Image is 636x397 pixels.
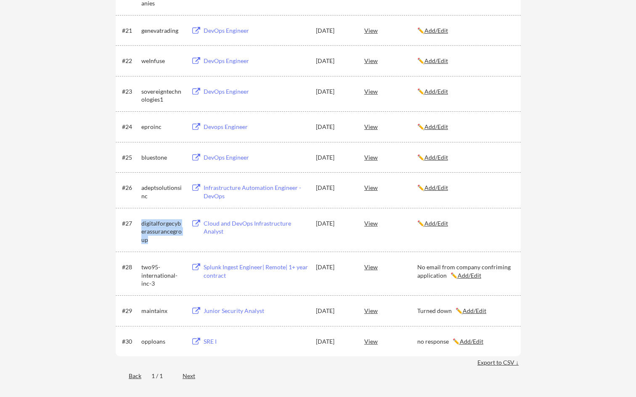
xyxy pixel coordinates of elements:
u: Add/Edit [424,184,448,191]
div: Cloud and DevOps Infrastructure Analyst [204,219,308,236]
u: Add/Edit [424,220,448,227]
div: weInfuse [141,57,183,65]
div: View [364,150,417,165]
div: sovereigntechnologies1 [141,87,183,104]
div: Back [116,372,141,380]
div: [DATE] [316,153,353,162]
div: [DATE] [316,26,353,35]
div: #29 [122,307,138,315]
u: Add/Edit [463,307,486,314]
u: Add/Edit [424,154,448,161]
div: View [364,53,417,68]
div: ✏️ [417,123,513,131]
div: View [364,259,417,274]
div: genevatrading [141,26,183,35]
div: [DATE] [316,57,353,65]
div: #26 [122,184,138,192]
div: View [364,303,417,318]
div: [DATE] [316,184,353,192]
div: Splunk Ingest Engineer| Remote| 1+ year contract [204,263,308,279]
div: SRE I [204,337,308,346]
div: Turned down ✏️ [417,307,513,315]
div: View [364,334,417,349]
u: Add/Edit [460,338,483,345]
div: DevOps Engineer [204,153,308,162]
div: ✏️ [417,57,513,65]
div: 1 / 1 [151,372,172,380]
div: View [364,84,417,99]
div: No email from company confriming application ✏️ [417,263,513,279]
div: ✏️ [417,184,513,192]
u: Add/Edit [458,272,481,279]
div: adeptsolutionsinc [141,184,183,200]
div: Next [183,372,205,380]
div: [DATE] [316,263,353,271]
div: #28 [122,263,138,271]
div: #25 [122,153,138,162]
div: eproinc [141,123,183,131]
div: [DATE] [316,87,353,96]
div: #27 [122,219,138,228]
div: #22 [122,57,138,65]
div: opploans [141,337,183,346]
u: Add/Edit [424,57,448,64]
div: digitalforgecyberassurancegroup [141,219,183,244]
div: [DATE] [316,337,353,346]
div: ✏️ [417,153,513,162]
div: [DATE] [316,219,353,228]
div: no response ✏️ [417,337,513,346]
div: View [364,180,417,195]
div: View [364,216,417,231]
div: maintainx [141,307,183,315]
div: [DATE] [316,307,353,315]
div: #21 [122,26,138,35]
div: #30 [122,337,138,346]
div: Junior Security Analyst [204,307,308,315]
div: #24 [122,123,138,131]
u: Add/Edit [424,27,448,34]
div: two95-international-inc-3 [141,263,183,288]
div: #23 [122,87,138,96]
div: Infrastructure Automation Engineer - DevOps [204,184,308,200]
div: DevOps Engineer [204,57,308,65]
div: DevOps Engineer [204,87,308,96]
u: Add/Edit [424,88,448,95]
div: Export to CSV ↓ [477,358,521,367]
div: Devops Engineer [204,123,308,131]
div: View [364,23,417,38]
div: ✏️ [417,26,513,35]
div: bluestone [141,153,183,162]
div: [DATE] [316,123,353,131]
div: ✏️ [417,87,513,96]
div: ✏️ [417,219,513,228]
u: Add/Edit [424,123,448,130]
div: DevOps Engineer [204,26,308,35]
div: View [364,119,417,134]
